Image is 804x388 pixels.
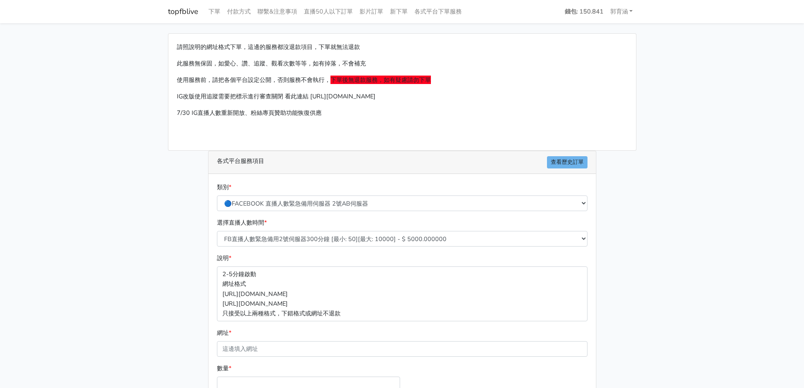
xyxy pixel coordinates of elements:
[607,3,636,20] a: 郭育涵
[177,92,628,101] p: IG改版使用追蹤需要把標示進行審查關閉 看此連結 [URL][DOMAIN_NAME]
[177,42,628,52] p: 請照說明的網址格式下單，這邊的服務都沒退款項目，下單就無法退款
[177,108,628,118] p: 7/30 IG直播人數重新開放、粉絲專頁贊助功能恢復供應
[205,3,224,20] a: 下單
[561,3,607,20] a: 錢包: 150.841
[217,341,587,357] input: 這邊填入網址
[217,182,231,192] label: 類別
[411,3,465,20] a: 各式平台下單服務
[177,75,628,85] p: 使用服務前，請把各個平台設定公開，否則服務不會執行，
[330,76,431,84] span: 下單後無退款服務，如有疑慮請勿下單
[356,3,387,20] a: 影片訂單
[217,253,231,263] label: 說明
[217,266,587,321] p: 2-5分鐘啟動 網址格式 [URL][DOMAIN_NAME] [URL][DOMAIN_NAME] 只接受以上兩種格式，下錯格式或網址不退款
[208,151,596,174] div: 各式平台服務項目
[547,156,587,168] a: 查看歷史訂單
[565,7,604,16] strong: 錢包: 150.841
[217,218,267,228] label: 選擇直播人數時間
[168,3,198,20] a: topfblive
[177,59,628,68] p: 此服務無保固，如愛心、讚、追蹤、觀看次數等等，如有掉落，不會補充
[224,3,254,20] a: 付款方式
[387,3,411,20] a: 新下單
[217,364,231,373] label: 數量
[254,3,300,20] a: 聯繫&注意事項
[217,328,231,338] label: 網址
[300,3,356,20] a: 直播50人以下訂單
